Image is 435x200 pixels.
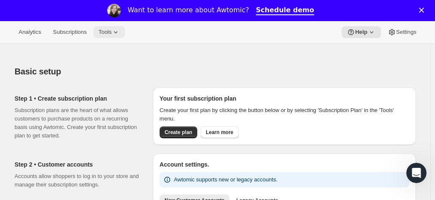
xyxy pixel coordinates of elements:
[160,94,409,103] h2: Your first subscription plan
[128,6,249,14] div: Want to learn more about Awtomic?
[53,29,87,36] span: Subscriptions
[107,4,121,17] img: Profile image for Emily
[406,163,427,183] iframe: Intercom live chat
[206,129,233,136] span: Learn more
[160,106,409,123] p: Create your first plan by clicking the button below or by selecting 'Subscription Plan' in the 'T...
[14,26,46,38] button: Analytics
[15,160,139,169] h2: Step 2 • Customer accounts
[419,8,427,13] div: Close
[342,26,381,38] button: Help
[160,126,197,138] button: Create plan
[15,172,139,189] p: Accounts allow shoppers to log in to your store and manage their subscription settings.
[165,129,192,136] span: Create plan
[15,94,139,103] h2: Step 1 • Create subscription plan
[256,6,314,15] a: Schedule demo
[15,106,139,140] p: Subscription plans are the heart of what allows customers to purchase products on a recurring bas...
[19,29,41,36] span: Analytics
[98,29,111,36] span: Tools
[396,29,416,36] span: Settings
[160,160,409,169] h2: Account settings.
[355,29,367,36] span: Help
[48,26,92,38] button: Subscriptions
[383,26,421,38] button: Settings
[174,175,277,184] p: Awtomic supports new or legacy accounts.
[201,126,238,138] a: Learn more
[93,26,125,38] button: Tools
[15,67,61,76] span: Basic setup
